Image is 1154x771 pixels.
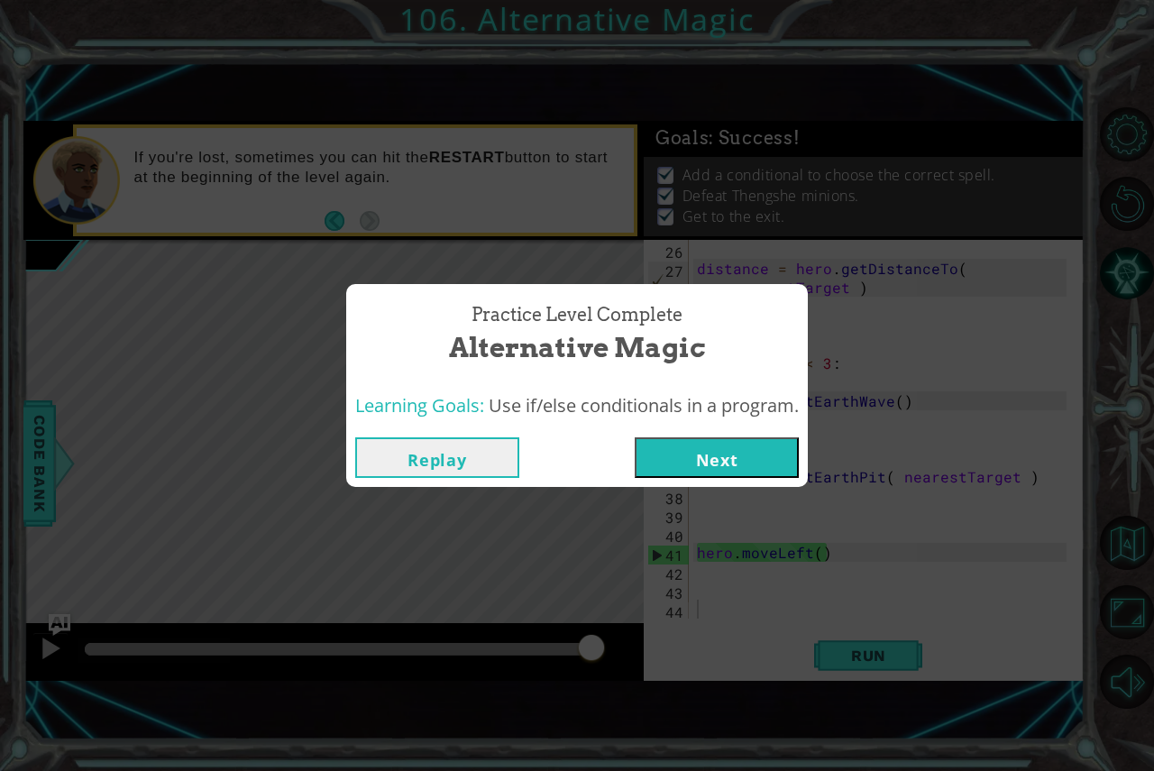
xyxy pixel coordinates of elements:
button: Next [635,437,799,478]
button: Replay [355,437,519,478]
span: Alternative Magic [449,328,705,367]
span: Practice Level Complete [472,302,682,328]
span: Learning Goals: [355,393,484,418]
span: Use if/else conditionals in a program. [489,393,799,418]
